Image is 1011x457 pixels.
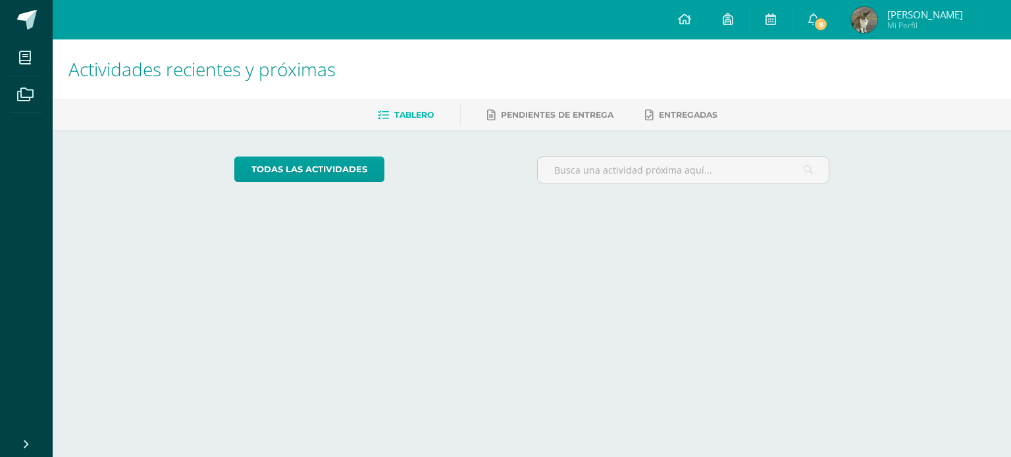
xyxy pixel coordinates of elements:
[659,110,717,120] span: Entregadas
[68,57,336,82] span: Actividades recientes y próximas
[487,105,613,126] a: Pendientes de entrega
[887,8,963,21] span: [PERSON_NAME]
[378,105,434,126] a: Tablero
[538,157,829,183] input: Busca una actividad próxima aquí...
[851,7,877,33] img: 4588d208dd4e4c6cdb5c94a3f2b1a033.png
[234,156,384,182] a: todas las Actividades
[814,17,828,32] span: 8
[394,110,434,120] span: Tablero
[887,20,963,31] span: Mi Perfil
[645,105,717,126] a: Entregadas
[501,110,613,120] span: Pendientes de entrega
